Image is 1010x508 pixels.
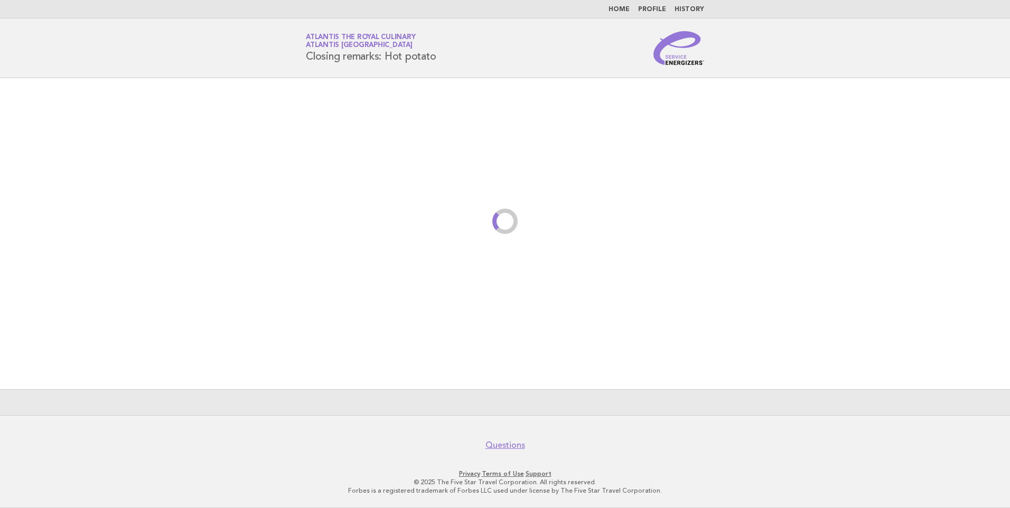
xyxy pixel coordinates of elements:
a: Profile [638,6,666,13]
img: Service Energizers [653,31,704,65]
a: Privacy [459,470,480,477]
a: History [675,6,704,13]
a: Terms of Use [482,470,524,477]
p: · · [182,469,828,478]
a: Atlantis the Royal CulinaryAtlantis [GEOGRAPHIC_DATA] [306,34,415,49]
a: Home [609,6,630,13]
p: © 2025 The Five Star Travel Corporation. All rights reserved. [182,478,828,486]
p: Forbes is a registered trademark of Forbes LLC used under license by The Five Star Travel Corpora... [182,486,828,495]
a: Support [526,470,551,477]
span: Atlantis [GEOGRAPHIC_DATA] [306,42,413,49]
a: Questions [485,440,525,450]
h1: Closing remarks: Hot potato [306,34,436,62]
